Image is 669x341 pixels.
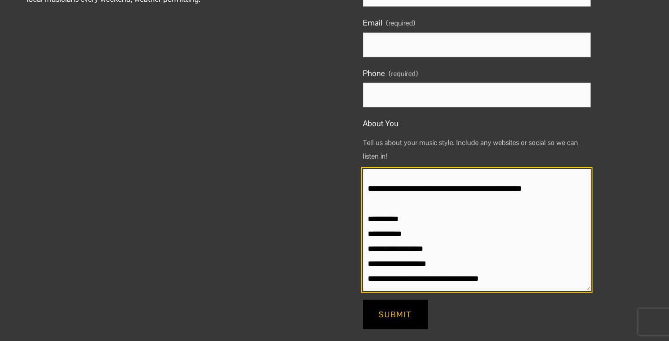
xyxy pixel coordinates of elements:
[363,116,398,131] span: About You
[363,15,382,30] span: Email
[363,133,591,167] p: Tell us about your music style. Include any websites or social so we can listen in!
[363,66,385,81] span: Phone
[386,17,415,30] span: (required)
[389,70,418,77] span: (required)
[363,300,428,329] button: SubmitSubmit
[379,309,412,319] span: Submit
